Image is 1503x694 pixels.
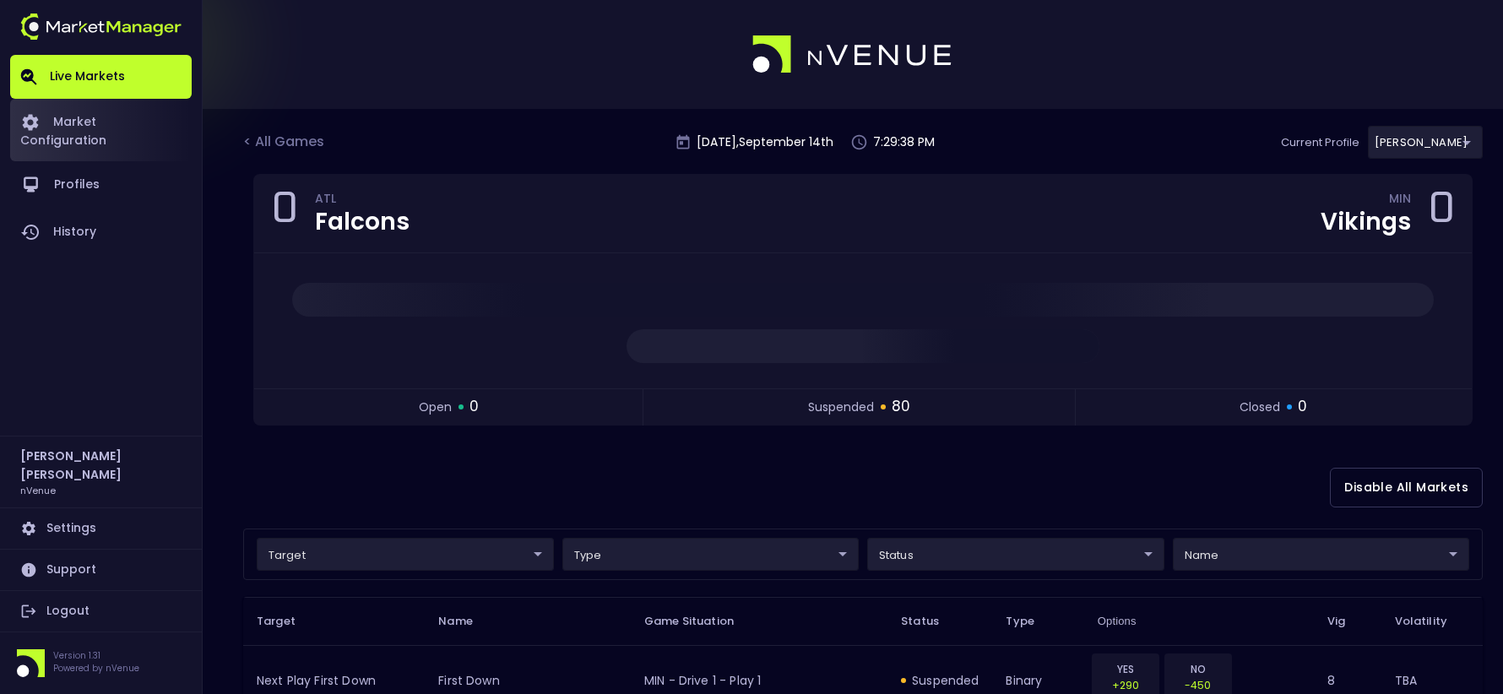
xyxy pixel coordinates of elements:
[808,399,874,416] span: suspended
[271,188,298,239] div: 0
[1321,210,1411,234] div: Vikings
[10,55,192,99] a: Live Markets
[1281,134,1359,151] p: Current Profile
[1103,661,1148,677] p: YES
[1006,614,1056,629] span: Type
[1298,396,1307,418] span: 0
[20,484,56,496] h3: nVenue
[901,672,979,689] div: suspended
[1327,614,1367,629] span: Vig
[1389,194,1411,208] div: MIN
[1084,597,1314,645] th: Options
[1368,126,1483,159] div: target
[20,447,182,484] h2: [PERSON_NAME] [PERSON_NAME]
[697,133,833,151] p: [DATE] , September 14 th
[10,591,192,632] a: Logout
[438,614,495,629] span: Name
[10,209,192,256] a: History
[1330,468,1483,507] button: Disable All Markets
[243,132,328,154] div: < All Games
[1173,538,1470,571] div: target
[10,99,192,161] a: Market Configuration
[53,649,139,662] p: Version 1.31
[562,538,860,571] div: target
[10,550,192,590] a: Support
[419,399,452,416] span: open
[892,396,910,418] span: 80
[20,14,182,40] img: logo
[873,133,935,151] p: 7:29:38 PM
[315,194,410,208] div: ATL
[1175,661,1221,677] p: NO
[1175,677,1221,693] p: -450
[10,649,192,677] div: Version 1.31Powered by nVenue
[257,538,554,571] div: target
[752,35,953,74] img: logo
[1103,677,1148,693] p: +290
[10,161,192,209] a: Profiles
[644,614,756,629] span: Game Situation
[1395,614,1469,629] span: Volatility
[1240,399,1280,416] span: closed
[1428,188,1455,239] div: 0
[257,614,317,629] span: Target
[10,508,192,549] a: Settings
[469,396,479,418] span: 0
[867,538,1164,571] div: target
[315,210,410,234] div: Falcons
[53,662,139,675] p: Powered by nVenue
[901,614,961,629] span: Status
